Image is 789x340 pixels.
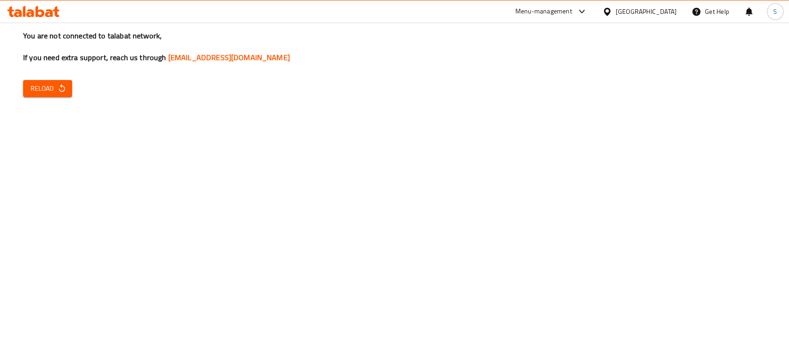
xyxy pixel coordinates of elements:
a: [EMAIL_ADDRESS][DOMAIN_NAME] [168,50,290,64]
span: Reload [31,83,65,94]
span: S [773,6,777,17]
div: Menu-management [515,6,572,17]
button: Reload [23,80,72,97]
div: [GEOGRAPHIC_DATA] [616,6,677,17]
h3: You are not connected to talabat network, If you need extra support, reach us through [23,31,766,63]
